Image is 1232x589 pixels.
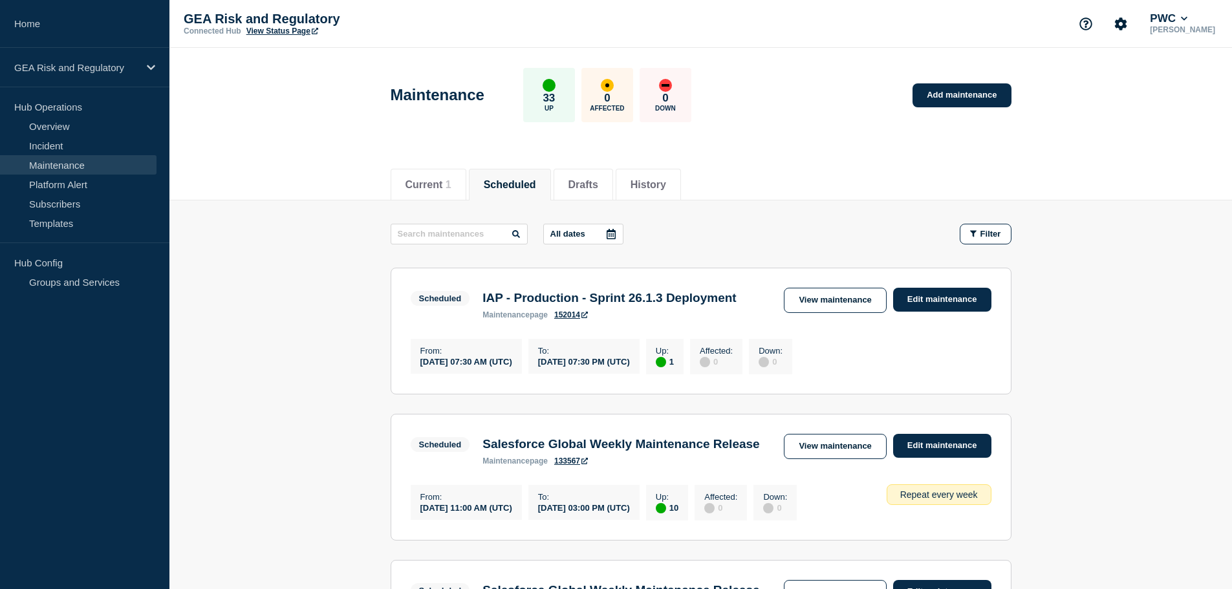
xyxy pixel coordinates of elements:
span: maintenance [482,456,530,466]
p: All dates [550,229,585,239]
div: disabled [704,503,715,513]
h3: IAP - Production - Sprint 26.1.3 Deployment [482,291,736,305]
p: Down : [763,492,787,502]
div: up [656,357,666,367]
p: From : [420,492,512,502]
div: 1 [656,356,674,367]
a: Edit maintenance [893,288,991,312]
a: Add maintenance [913,83,1011,107]
button: Current 1 [405,179,451,191]
span: Filter [980,229,1001,239]
h1: Maintenance [391,86,484,104]
a: 152014 [554,310,588,319]
input: Search maintenances [391,224,528,244]
p: From : [420,346,512,356]
p: To : [538,346,630,356]
div: [DATE] 07:30 AM (UTC) [420,356,512,367]
a: View maintenance [784,434,886,459]
p: Up : [656,346,674,356]
div: Scheduled [419,440,462,449]
a: Edit maintenance [893,434,991,458]
p: [PERSON_NAME] [1147,25,1218,34]
div: [DATE] 03:00 PM (UTC) [538,502,630,513]
div: disabled [763,503,773,513]
button: Scheduled [484,179,536,191]
p: Affected [590,105,624,112]
div: 0 [700,356,733,367]
div: [DATE] 07:30 PM (UTC) [538,356,630,367]
div: up [543,79,556,92]
p: Affected : [700,346,733,356]
h3: Salesforce Global Weekly Maintenance Release [482,437,759,451]
p: GEA Risk and Regulatory [184,12,442,27]
div: disabled [700,357,710,367]
div: disabled [759,357,769,367]
span: maintenance [482,310,530,319]
button: Account settings [1107,10,1134,37]
p: Connected Hub [184,27,241,36]
p: Up [545,105,554,112]
button: Drafts [568,179,598,191]
p: Down : [759,346,783,356]
p: 0 [604,92,610,105]
span: 1 [446,179,451,190]
p: 33 [543,92,555,105]
div: up [656,503,666,513]
div: [DATE] 11:00 AM (UTC) [420,502,512,513]
p: To : [538,492,630,502]
button: All dates [543,224,623,244]
div: Repeat every week [887,484,991,505]
a: View maintenance [784,288,886,313]
div: Scheduled [419,294,462,303]
div: down [659,79,672,92]
div: 0 [704,502,737,513]
p: page [482,456,548,466]
button: PWC [1147,12,1190,25]
a: 133567 [554,456,588,466]
p: 0 [662,92,668,105]
button: Filter [960,224,1011,244]
button: History [631,179,666,191]
p: Down [655,105,676,112]
button: Support [1072,10,1099,37]
p: GEA Risk and Regulatory [14,62,138,73]
a: View Status Page [246,27,318,36]
div: 0 [763,502,787,513]
div: 10 [656,502,678,513]
p: Affected : [704,492,737,502]
p: Up : [656,492,678,502]
p: page [482,310,548,319]
div: affected [601,79,614,92]
div: 0 [759,356,783,367]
